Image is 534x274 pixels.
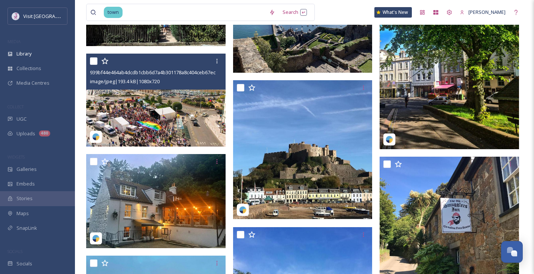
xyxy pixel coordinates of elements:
[23,12,81,19] span: Visit [GEOGRAPHIC_DATA]
[16,195,33,202] span: Stories
[16,79,49,87] span: Media Centres
[12,12,19,20] img: Events-Jersey-Logo.png
[233,80,372,220] img: 307c4bdc9b3659411c758ca3824fd57e4c1ce4b39f2da2420f99d8ab085e72a3.jpg
[7,249,22,254] span: SOCIALS
[7,39,21,44] span: MEDIA
[104,7,123,18] span: town
[16,180,35,187] span: Embeds
[90,69,268,76] span: 939bf44e464ab4dcdb1cbb6d7a4b301178a8c404ceb67ecc55840535623d20bc.jpg
[92,133,100,141] img: snapsea-logo.png
[468,9,506,15] span: [PERSON_NAME]
[92,235,100,242] img: snapsea-logo.png
[239,206,247,214] img: snapsea-logo.png
[501,241,523,263] button: Open Chat
[90,78,160,85] span: image/jpeg | 193.4 kB | 1080 x 720
[16,115,27,123] span: UGC
[374,7,412,18] a: What's New
[279,5,311,19] div: Search
[16,50,31,57] span: Library
[456,5,509,19] a: [PERSON_NAME]
[7,154,25,160] span: WIDGETS
[39,130,50,136] div: 480
[386,136,393,143] img: snapsea-logo.png
[7,104,24,109] span: COLLECT
[86,154,226,248] img: 4a6bc0d8b866432c187b1219ed4dbdf7c473b1675863e2f1fd69640ca3f7936e.jpg
[16,65,41,72] span: Collections
[16,210,29,217] span: Maps
[16,260,32,267] span: Socials
[16,166,37,173] span: Galleries
[16,130,35,137] span: Uploads
[16,225,37,232] span: SnapLink
[86,54,226,147] img: 939bf44e464ab4dcdb1cbb6d7a4b301178a8c404ceb67ecc55840535623d20bc.jpg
